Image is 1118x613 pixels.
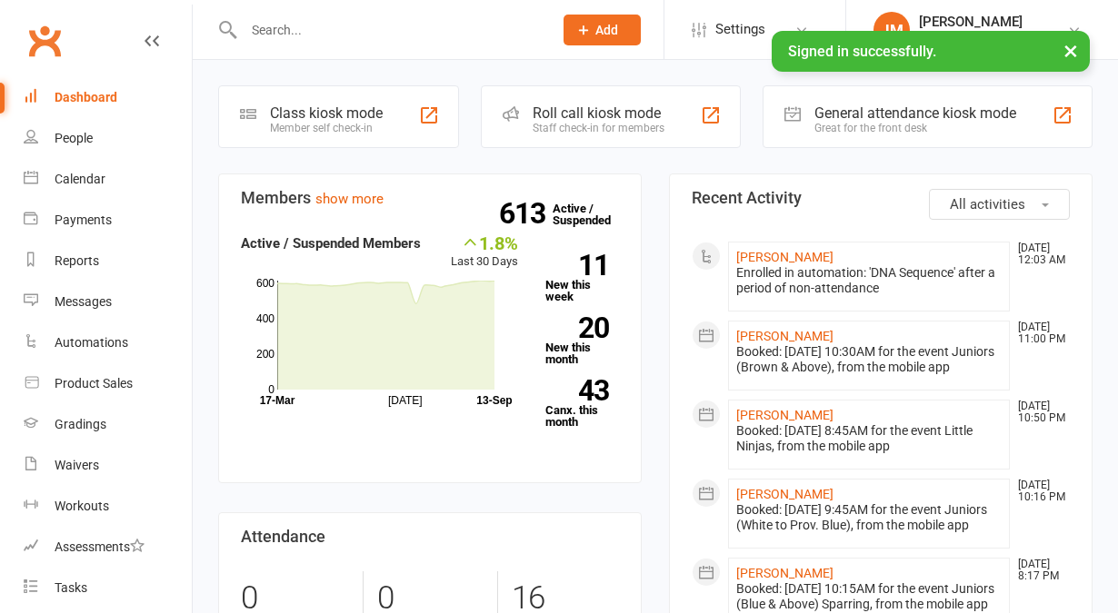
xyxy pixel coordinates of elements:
[736,250,834,264] a: [PERSON_NAME]
[545,314,609,341] strong: 20
[545,377,609,404] strong: 43
[736,329,834,343] a: [PERSON_NAME]
[736,265,1002,296] div: Enrolled in automation: 'DNA Sequence' after a period of non-attendance
[533,104,664,122] div: Roll call kiosk mode
[315,191,384,207] a: show more
[533,122,664,134] div: Staff check-in for members
[241,235,421,252] strong: Active / Suspended Members
[24,200,192,241] a: Payments
[24,527,192,568] a: Assessments
[24,486,192,527] a: Workouts
[736,423,1002,454] div: Booked: [DATE] 8:45AM for the event Little Ninjas, from the mobile app
[736,344,1002,375] div: Booked: [DATE] 10:30AM for the event Juniors (Brown & Above), from the mobile app
[1009,480,1069,503] time: [DATE] 10:16 PM
[22,18,67,64] a: Clubworx
[24,404,192,445] a: Gradings
[55,458,99,472] div: Waivers
[736,487,834,501] a: [PERSON_NAME]
[1009,242,1069,266] time: [DATE] 12:03 AM
[55,90,117,104] div: Dashboard
[241,189,619,207] h3: Members
[595,23,618,37] span: Add
[873,12,910,48] div: JM
[950,196,1025,213] span: All activities
[692,189,1070,207] h3: Recent Activity
[55,539,145,554] div: Assessments
[736,566,834,580] a: [PERSON_NAME]
[736,581,1002,612] div: Booked: [DATE] 10:15AM for the event Juniors (Blue & Above) Sparring, from the mobile app
[238,17,540,43] input: Search...
[241,528,619,546] h3: Attendance
[24,322,192,363] a: Automations
[545,380,620,428] a: 43Canx. this month
[545,252,609,279] strong: 11
[553,189,633,240] a: 613Active / Suspended
[55,376,133,391] div: Product Sales
[564,15,641,45] button: Add
[24,118,192,159] a: People
[451,232,518,252] div: 1.8%
[55,417,106,431] div: Gradings
[919,30,1023,46] div: Twins Martial Arts
[24,241,192,282] a: Reports
[24,282,192,322] a: Messages
[55,131,93,145] div: People
[24,159,192,200] a: Calendar
[545,254,620,302] a: 11New this week
[736,502,1002,533] div: Booked: [DATE] 9:45AM for the event Juniors (White to Prov. Blue), from the mobile app
[24,77,192,118] a: Dashboard
[55,294,112,309] div: Messages
[919,14,1023,30] div: [PERSON_NAME]
[814,104,1016,122] div: General attendance kiosk mode
[451,232,518,272] div: Last 30 Days
[499,200,553,227] strong: 613
[715,9,765,50] span: Settings
[736,408,834,422] a: [PERSON_NAME]
[1009,559,1069,582] time: [DATE] 8:17 PM
[55,499,109,513] div: Workouts
[55,580,87,595] div: Tasks
[788,43,936,60] span: Signed in successfully.
[24,445,192,486] a: Waivers
[1009,321,1069,345] time: [DATE] 11:00 PM
[929,189,1070,220] button: All activities
[24,568,192,608] a: Tasks
[1054,31,1087,70] button: ×
[270,104,383,122] div: Class kiosk mode
[55,253,99,268] div: Reports
[1009,400,1069,424] time: [DATE] 10:50 PM
[55,335,128,350] div: Automations
[270,122,383,134] div: Member self check-in
[24,363,192,404] a: Product Sales
[55,213,112,227] div: Payments
[55,172,105,186] div: Calendar
[545,317,620,365] a: 20New this month
[814,122,1016,134] div: Great for the front desk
